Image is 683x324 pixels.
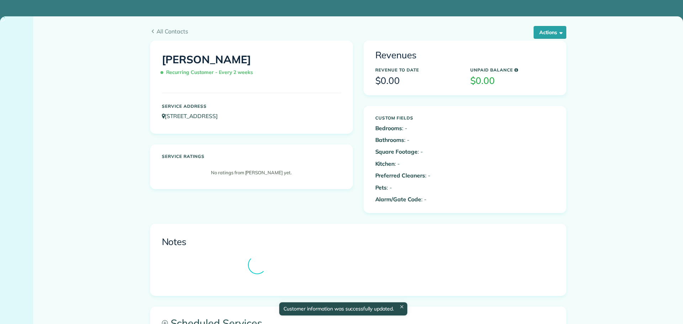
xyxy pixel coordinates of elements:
[375,124,402,132] b: Bedrooms
[165,169,338,176] p: No ratings from [PERSON_NAME] yet.
[375,196,421,203] b: Alarm/Gate Code
[279,302,407,315] div: Customer information was successfully updated.
[162,237,555,247] h3: Notes
[470,76,555,86] h3: $0.00
[150,27,566,36] a: All Contacts
[375,76,460,86] h3: $0.00
[375,136,460,144] p: : -
[157,27,566,36] span: All Contacts
[375,171,460,180] p: : -
[375,50,555,60] h3: Revenues
[162,66,256,79] span: Recurring Customer - Every 2 weeks
[162,112,224,119] a: [STREET_ADDRESS]
[375,124,460,132] p: : -
[375,148,460,156] p: : -
[375,68,460,72] h5: Revenue to Date
[375,148,418,155] b: Square Footage
[470,68,555,72] h5: Unpaid Balance
[162,54,341,79] h1: [PERSON_NAME]
[375,116,460,120] h5: Custom Fields
[375,160,460,168] p: : -
[375,136,404,143] b: Bathrooms
[375,172,425,179] b: Preferred Cleaners
[162,104,341,108] h5: Service Address
[375,195,460,203] p: : -
[375,160,395,167] b: Kitchen
[534,26,566,39] button: Actions
[375,184,387,191] b: Pets
[162,154,341,159] h5: Service ratings
[375,184,460,192] p: : -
